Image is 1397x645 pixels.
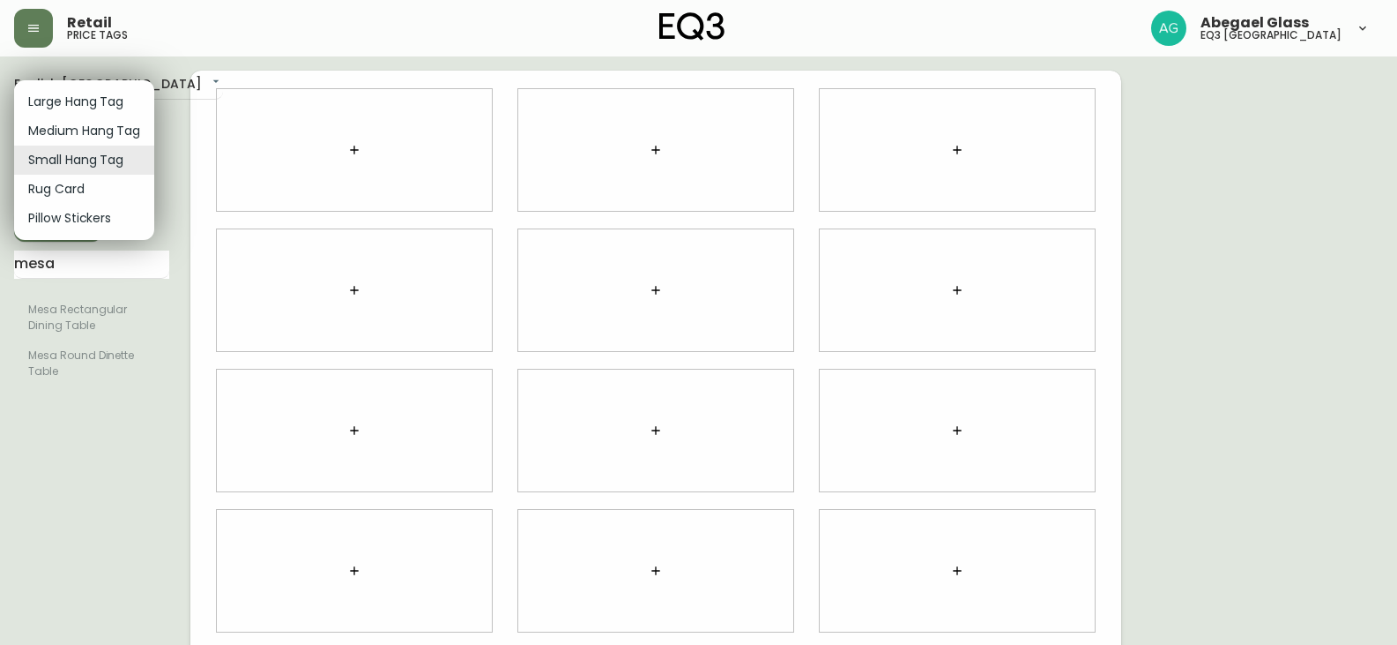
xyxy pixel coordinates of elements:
[37,26,291,42] div: Hatch Dining Table
[14,204,154,233] li: Pillow Stickers
[14,146,154,175] li: Small Hang Tag
[37,53,291,87] div: Pair a black oak, oak or walnut veneered top with either a black bent tube base or a polished sta...
[14,175,154,204] li: Rug Card
[14,87,154,116] li: Large Hang Tag
[14,116,154,146] li: Medium Hang Tag
[37,42,291,53] div: 59w (75w open) × 35d × 30h
[177,120,219,136] div: As shown
[81,120,103,136] div: From
[112,120,160,136] div: $1,799
[227,115,291,136] input: price excluding $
